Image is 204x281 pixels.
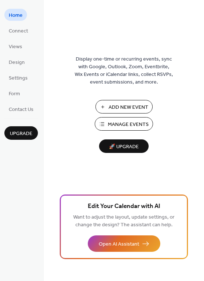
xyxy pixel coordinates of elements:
[4,40,27,52] a: Views
[9,12,23,19] span: Home
[88,201,160,212] span: Edit Your Calendar with AI
[9,74,28,82] span: Settings
[10,130,32,138] span: Upgrade
[95,100,153,113] button: Add New Event
[108,121,149,128] span: Manage Events
[9,59,25,66] span: Design
[4,56,29,68] a: Design
[9,43,22,51] span: Views
[95,117,153,131] button: Manage Events
[109,104,148,111] span: Add New Event
[4,24,32,36] a: Connect
[4,126,38,140] button: Upgrade
[4,87,24,99] a: Form
[4,9,27,21] a: Home
[9,90,20,98] span: Form
[103,142,144,152] span: 🚀 Upgrade
[99,240,139,248] span: Open AI Assistant
[88,235,160,252] button: Open AI Assistant
[73,212,174,230] span: Want to adjust the layout, update settings, or change the design? The assistant can help.
[4,72,32,84] a: Settings
[99,139,149,153] button: 🚀 Upgrade
[75,55,173,86] span: Display one-time or recurring events, sync with Google, Outlook, Zoom, Eventbrite, Wix Events or ...
[4,103,38,115] a: Contact Us
[9,27,28,35] span: Connect
[9,106,34,113] span: Contact Us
